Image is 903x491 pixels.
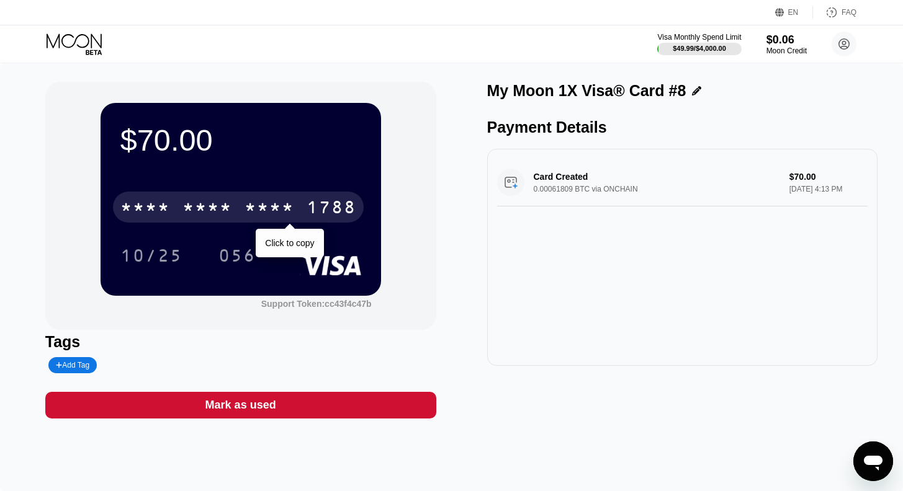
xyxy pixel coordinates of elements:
[788,8,799,17] div: EN
[775,6,813,19] div: EN
[853,441,893,481] iframe: Button to launch messaging window
[842,8,856,17] div: FAQ
[813,6,856,19] div: FAQ
[307,199,356,219] div: 1788
[45,333,436,351] div: Tags
[56,361,89,369] div: Add Tag
[766,33,807,55] div: $0.06Moon Credit
[209,240,265,271] div: 056
[766,33,807,46] div: $0.06
[120,123,361,157] div: $70.00
[657,33,741,55] div: Visa Monthly Spend Limit$49.99/$4,000.00
[111,240,192,271] div: 10/25
[487,82,686,100] div: My Moon 1X Visa® Card #8
[261,299,372,309] div: Support Token:cc43f4c47b
[487,118,878,136] div: Payment Details
[218,247,256,267] div: 056
[48,357,97,373] div: Add Tag
[766,46,807,55] div: Moon Credit
[45,392,436,418] div: Mark as used
[657,33,741,42] div: Visa Monthly Spend Limit
[120,247,182,267] div: 10/25
[205,398,276,412] div: Mark as used
[673,45,726,52] div: $49.99 / $4,000.00
[261,299,372,309] div: Support Token: cc43f4c47b
[265,238,314,248] div: Click to copy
